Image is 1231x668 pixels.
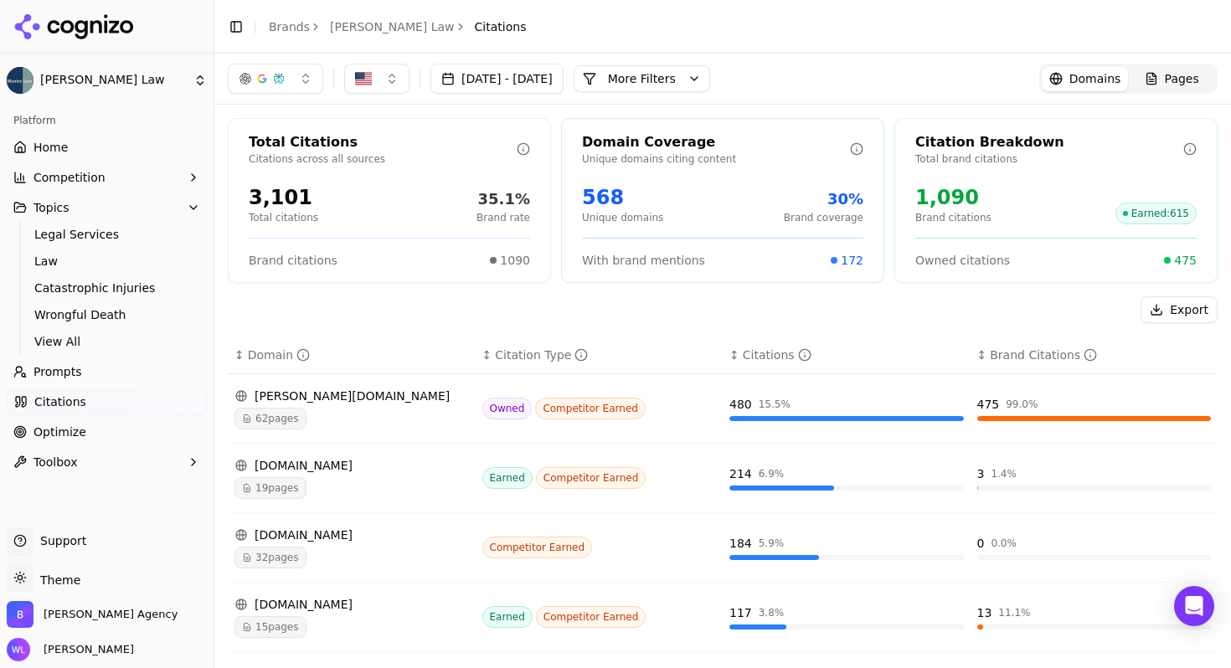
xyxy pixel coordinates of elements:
[482,606,533,628] span: Earned
[729,465,752,482] div: 214
[355,70,372,87] img: US
[915,211,991,224] p: Brand citations
[40,73,187,88] span: [PERSON_NAME] Law
[7,67,33,94] img: Munley Law
[7,107,207,134] div: Platform
[977,465,985,482] div: 3
[1115,203,1197,224] span: Earned : 615
[759,467,785,480] div: 6.9 %
[915,132,1183,152] div: Citation Breakdown
[759,537,785,550] div: 5.9 %
[34,280,180,296] span: Catastrophic Injuries
[729,535,752,552] div: 184
[482,537,593,558] span: Competitor Earned
[430,64,564,94] button: [DATE] - [DATE]
[34,393,86,410] span: Citations
[7,194,207,221] button: Topics
[33,454,78,470] span: Toolbox
[476,188,530,211] div: 35.1%
[34,226,180,243] span: Legal Services
[977,604,992,621] div: 13
[536,606,646,628] span: Competitor Earned
[234,547,306,568] span: 32 pages
[990,347,1097,363] div: Brand Citations
[582,252,705,269] span: With brand mentions
[234,347,469,363] div: ↕Domain
[759,606,785,619] div: 3.8 %
[7,638,30,661] img: Wendy Lindars
[1174,252,1197,269] span: 475
[7,601,178,628] button: Open organization switcher
[7,601,33,628] img: Bob Agency
[44,607,178,622] span: Bob Agency
[248,347,310,363] div: Domain
[729,396,752,413] div: 480
[582,152,850,166] p: Unique domains citing content
[991,467,1017,480] div: 1.4 %
[33,139,68,156] span: Home
[28,223,187,246] a: Legal Services
[977,347,1212,363] div: ↕Brand Citations
[574,65,710,92] button: More Filters
[330,18,455,35] a: [PERSON_NAME] Law
[7,638,134,661] button: Open user button
[7,419,207,445] a: Optimize
[28,249,187,273] a: Law
[475,18,527,35] span: Citations
[234,408,306,429] span: 62 pages
[1006,398,1038,411] div: 99.0 %
[249,211,318,224] p: Total citations
[269,20,310,33] a: Brands
[582,132,850,152] div: Domain Coverage
[582,184,663,211] div: 568
[476,211,530,224] p: Brand rate
[977,396,1000,413] div: 475
[7,449,207,475] button: Toolbox
[971,337,1218,374] th: brandCitationCount
[482,467,533,489] span: Earned
[249,184,318,211] div: 3,101
[269,18,526,35] nav: breadcrumb
[743,347,811,363] div: Citations
[34,306,180,323] span: Wrongful Death
[991,537,1017,550] div: 0.0 %
[37,642,134,657] span: [PERSON_NAME]
[249,132,517,152] div: Total Citations
[729,347,964,363] div: ↕Citations
[33,573,80,587] span: Theme
[1165,70,1199,87] span: Pages
[500,252,530,269] span: 1090
[759,398,791,411] div: 15.5 %
[234,527,469,543] div: [DOMAIN_NAME]
[7,358,207,385] a: Prompts
[784,211,863,224] p: Brand coverage
[915,152,1183,166] p: Total brand citations
[1141,296,1218,323] button: Export
[495,347,588,363] div: Citation Type
[998,606,1030,619] div: 11.1 %
[841,252,863,269] span: 172
[234,596,469,613] div: [DOMAIN_NAME]
[234,388,469,404] div: [PERSON_NAME][DOMAIN_NAME]
[7,134,207,161] a: Home
[476,337,724,374] th: citationTypes
[28,276,187,300] a: Catastrophic Injuries
[729,604,752,621] div: 117
[234,457,469,474] div: [DOMAIN_NAME]
[34,253,180,270] span: Law
[34,333,180,350] span: View All
[1069,70,1121,87] span: Domains
[33,199,70,216] span: Topics
[482,347,717,363] div: ↕Citation Type
[234,477,306,499] span: 19 pages
[33,363,82,380] span: Prompts
[784,188,863,211] div: 30%
[7,388,207,415] a: Citations
[7,164,207,191] button: Competition
[28,330,187,353] a: View All
[33,169,106,186] span: Competition
[228,337,476,374] th: domain
[33,532,86,549] span: Support
[1174,586,1214,626] div: Open Intercom Messenger
[536,467,646,489] span: Competitor Earned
